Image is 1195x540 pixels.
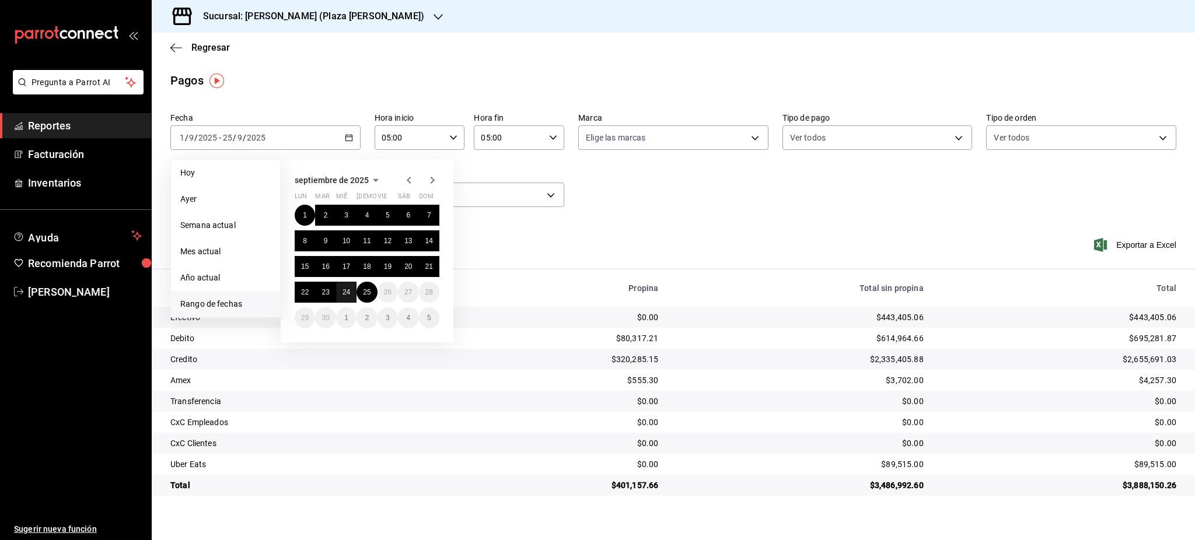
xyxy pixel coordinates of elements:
button: 2 de octubre de 2025 [357,307,377,328]
div: $3,888,150.26 [942,479,1176,491]
input: -- [179,133,185,142]
button: 27 de septiembre de 2025 [398,282,418,303]
div: Total sin propina [677,283,923,293]
div: CxC Empleados [170,416,448,428]
button: 11 de septiembre de 2025 [357,230,377,251]
abbr: 2 de septiembre de 2025 [324,211,328,219]
abbr: 21 de septiembre de 2025 [425,262,433,271]
abbr: 2 de octubre de 2025 [365,314,369,322]
div: $0.00 [677,416,923,428]
div: Total [170,479,448,491]
div: Uber Eats [170,458,448,470]
label: Hora fin [474,114,564,122]
div: $0.00 [466,311,659,323]
button: 9 de septiembre de 2025 [315,230,336,251]
div: Pagos [170,72,204,89]
button: 13 de septiembre de 2025 [398,230,418,251]
button: 14 de septiembre de 2025 [419,230,439,251]
span: Semana actual [180,219,271,232]
span: Elige las marcas [586,132,645,143]
div: $0.00 [942,395,1176,407]
span: / [194,133,198,142]
div: $2,335,405.88 [677,353,923,365]
a: Pregunta a Parrot AI [8,85,144,97]
div: $3,486,992.60 [677,479,923,491]
button: 3 de septiembre de 2025 [336,205,357,226]
button: 24 de septiembre de 2025 [336,282,357,303]
span: / [185,133,188,142]
abbr: 17 de septiembre de 2025 [343,262,350,271]
abbr: 16 de septiembre de 2025 [322,262,329,271]
div: $0.00 [677,437,923,449]
abbr: 15 de septiembre de 2025 [301,262,309,271]
abbr: domingo [419,192,434,205]
abbr: 8 de septiembre de 2025 [303,237,307,245]
span: Ver todos [994,132,1029,143]
div: $0.00 [466,437,659,449]
abbr: 19 de septiembre de 2025 [384,262,392,271]
span: Pregunta a Parrot AI [32,76,125,89]
abbr: 14 de septiembre de 2025 [425,237,433,245]
button: 21 de septiembre de 2025 [419,256,439,277]
button: 26 de septiembre de 2025 [378,282,398,303]
abbr: 20 de septiembre de 2025 [404,262,412,271]
div: $555.30 [466,374,659,386]
abbr: 13 de septiembre de 2025 [404,237,412,245]
abbr: 1 de octubre de 2025 [344,314,348,322]
button: 4 de octubre de 2025 [398,307,418,328]
div: $401,157.66 [466,479,659,491]
abbr: sábado [398,192,410,205]
button: 28 de septiembre de 2025 [419,282,439,303]
abbr: 30 de septiembre de 2025 [322,314,329,322]
button: 2 de septiembre de 2025 [315,205,336,226]
span: Ayer [180,193,271,205]
img: Tooltip marker [209,73,224,88]
div: Debito [170,332,448,344]
button: 15 de septiembre de 2025 [295,256,315,277]
input: ---- [246,133,266,142]
span: Rango de fechas [180,298,271,310]
span: Hoy [180,167,271,179]
label: Tipo de pago [782,114,973,122]
abbr: 5 de septiembre de 2025 [386,211,390,219]
div: $80,317.21 [466,332,659,344]
abbr: lunes [295,192,307,205]
button: 22 de septiembre de 2025 [295,282,315,303]
abbr: 3 de septiembre de 2025 [344,211,348,219]
div: $695,281.87 [942,332,1176,344]
h3: Sucursal: [PERSON_NAME] (Plaza [PERSON_NAME]) [194,9,424,23]
span: Reportes [28,118,142,134]
div: $0.00 [466,395,659,407]
abbr: 27 de septiembre de 2025 [404,288,412,296]
span: Inventarios [28,175,142,191]
label: Hora inicio [375,114,465,122]
abbr: 18 de septiembre de 2025 [363,262,371,271]
div: $2,655,691.03 [942,353,1176,365]
abbr: 4 de octubre de 2025 [406,314,410,322]
abbr: 1 de septiembre de 2025 [303,211,307,219]
button: 12 de septiembre de 2025 [378,230,398,251]
div: Propina [466,283,659,293]
div: $0.00 [466,416,659,428]
abbr: 26 de septiembre de 2025 [384,288,392,296]
span: Ayuda [28,229,127,243]
button: 7 de septiembre de 2025 [419,205,439,226]
abbr: 5 de octubre de 2025 [427,314,431,322]
button: 17 de septiembre de 2025 [336,256,357,277]
span: / [243,133,246,142]
button: Regresar [170,42,230,53]
button: 18 de septiembre de 2025 [357,256,377,277]
button: 1 de septiembre de 2025 [295,205,315,226]
div: Transferencia [170,395,448,407]
div: $89,515.00 [677,458,923,470]
span: septiembre de 2025 [295,176,369,185]
button: 3 de octubre de 2025 [378,307,398,328]
button: Exportar a Excel [1096,238,1176,252]
div: $0.00 [942,416,1176,428]
span: [PERSON_NAME] [28,284,142,300]
div: $443,405.06 [677,311,923,323]
abbr: 29 de septiembre de 2025 [301,314,309,322]
div: $89,515.00 [942,458,1176,470]
button: 5 de octubre de 2025 [419,307,439,328]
